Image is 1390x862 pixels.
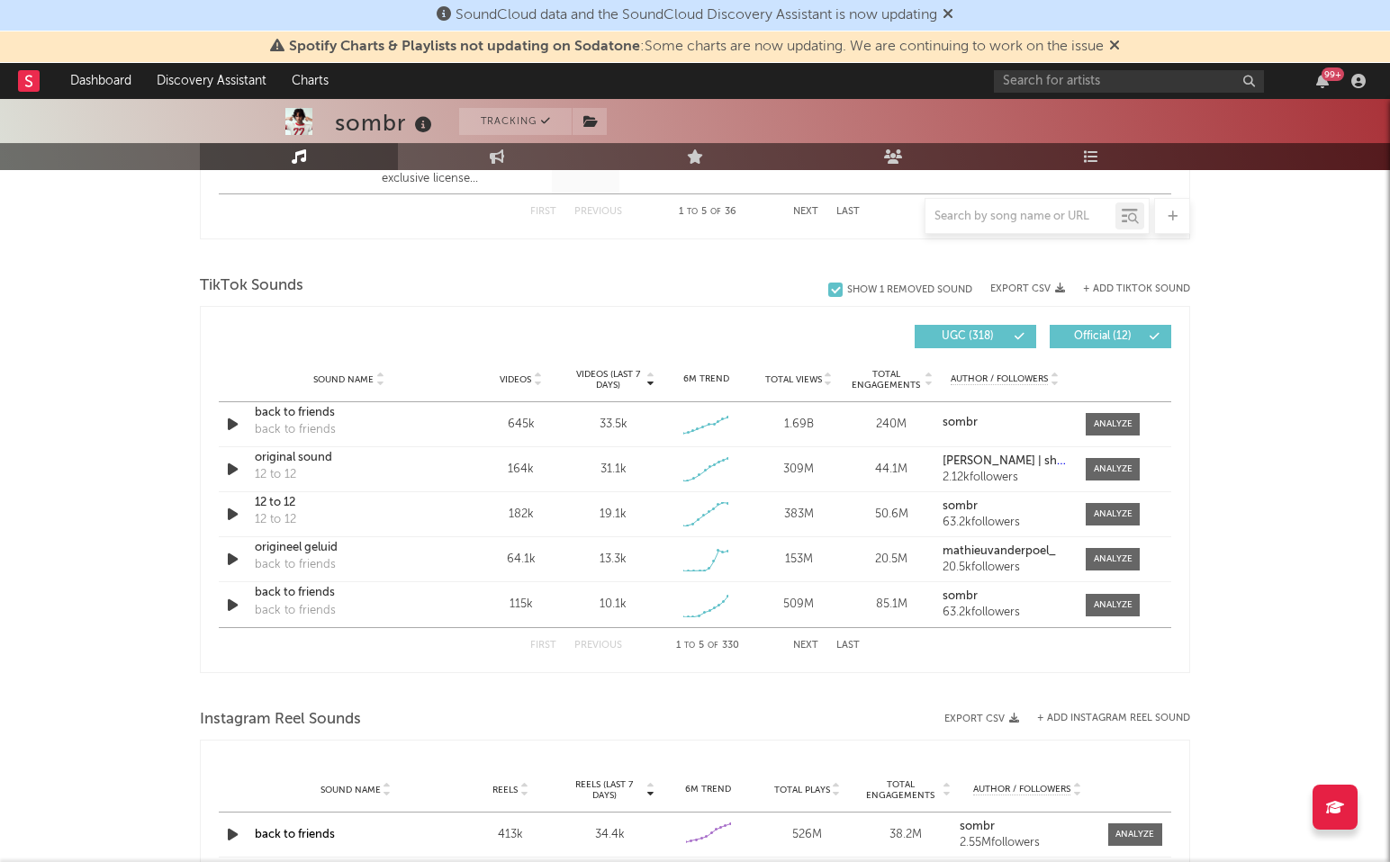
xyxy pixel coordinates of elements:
span: Spotify Charts & Playlists not updating on Sodatone [289,40,640,54]
button: First [530,641,556,651]
div: 645k [479,416,563,434]
div: 20.5k followers [943,561,1068,574]
strong: [PERSON_NAME] | shepsfvrry [943,455,1101,467]
span: Reels [492,785,518,795]
div: 38.2M [862,826,952,844]
a: Charts [279,63,341,99]
div: back to friends [255,556,336,574]
div: 31.1k [600,461,627,479]
a: 12 to 12 [255,494,443,512]
div: 20.5M [850,551,934,569]
span: TikTok Sounds [200,275,303,297]
a: origineel geluid [255,539,443,557]
div: back to friends [255,602,336,620]
span: SoundCloud data and the SoundCloud Discovery Assistant is now updating [456,8,937,22]
div: + Add Instagram Reel Sound [1019,714,1190,723]
div: sombr [335,108,437,138]
div: 115k [479,596,563,614]
span: Reels (last 7 days) [564,779,644,801]
div: 2.12k followers [943,471,1068,484]
button: + Add TikTok Sound [1083,284,1190,294]
div: 240M [850,416,934,434]
span: Author / Followers [951,373,1048,385]
div: 309M [757,461,841,479]
div: 164k [479,461,563,479]
button: Last [836,641,860,651]
span: of [708,642,718,650]
strong: sombr [943,590,978,602]
span: Author / Followers [973,784,1070,795]
a: mathieuvanderpoel_ [943,545,1068,558]
div: 63.2k followers [943,516,1068,529]
span: Official ( 12 ) [1061,331,1144,342]
strong: sombr [960,821,995,832]
button: Export CSV [944,714,1019,724]
div: 33.5k [600,416,627,434]
div: Show 1 Removed Sound [847,284,972,296]
button: Previous [574,641,622,651]
a: Dashboard [58,63,144,99]
div: 12 to 12 [255,466,296,484]
a: sombr [960,821,1095,833]
button: Tracking [459,108,572,135]
button: + Add Instagram Reel Sound [1037,714,1190,723]
span: : Some charts are now updating. We are continuing to work on the issue [289,40,1104,54]
span: Sound Name [320,785,381,795]
div: 1.69B [757,416,841,434]
div: 153M [757,551,841,569]
button: Export CSV [990,283,1065,294]
span: Videos [500,374,531,385]
div: 12 to 12 [255,511,296,529]
div: 99 + [1322,67,1344,81]
strong: sombr [943,500,978,512]
div: 50.6M [850,506,934,524]
a: back to friends [255,584,443,602]
span: Total Plays [774,785,830,795]
div: 6M Trend [663,783,754,796]
span: to [684,642,695,650]
span: UGC ( 318 ) [926,331,1009,342]
input: Search for artists [994,70,1264,93]
a: sombr [943,590,1068,603]
a: original sound [255,449,443,467]
button: UGC(318) [915,325,1036,348]
strong: sombr [943,417,978,428]
div: 2.55M followers [960,837,1095,849]
span: Dismiss [1109,40,1120,54]
a: back to friends [255,404,443,422]
div: 85.1M [850,596,934,614]
a: sombr [943,417,1068,429]
input: Search by song name or URL [925,210,1115,224]
div: 63.2k followers [943,606,1068,619]
button: Official(12) [1050,325,1171,348]
a: sombr [943,500,1068,513]
button: Next [793,641,818,651]
button: 99+ [1316,74,1329,88]
div: 182k [479,506,563,524]
div: 44.1M [850,461,934,479]
a: Discovery Assistant [144,63,279,99]
div: 13.3k [600,551,627,569]
div: 1 5 330 [658,635,757,657]
div: 34.4k [564,826,654,844]
div: back to friends [255,421,336,439]
div: 526M [763,826,853,844]
span: Total Engagements [850,369,923,391]
span: Videos (last 7 days) [572,369,645,391]
div: 19.1k [600,506,627,524]
a: back to friends [255,829,335,840]
div: 6M Trend [664,373,748,386]
div: 64.1k [479,551,563,569]
a: [PERSON_NAME] | shepsfvrry [943,455,1068,468]
span: Dismiss [943,8,953,22]
div: 10.1k [600,596,627,614]
div: 509M [757,596,841,614]
div: 383M [757,506,841,524]
span: Sound Name [313,374,374,385]
button: + Add TikTok Sound [1065,284,1190,294]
